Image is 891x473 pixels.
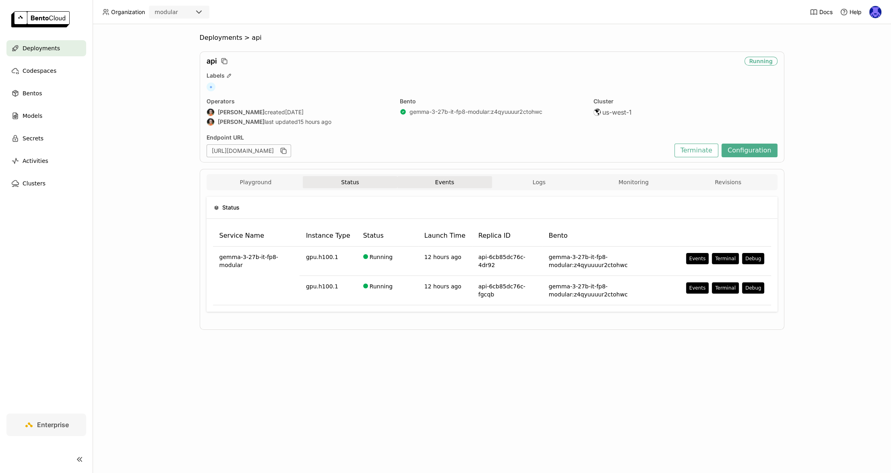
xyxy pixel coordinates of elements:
a: Clusters [6,175,86,191]
td: Running [357,276,418,305]
span: api [207,57,217,66]
strong: [PERSON_NAME] [218,118,265,125]
div: last updated [207,118,391,126]
th: Bento [542,225,680,247]
span: Secrets [23,134,43,143]
button: Configuration [721,144,777,157]
button: Events [397,176,492,188]
th: Service Name [213,225,300,247]
span: Deployments [200,34,242,42]
div: Endpoint URL [207,134,670,141]
span: 12 hours ago [424,283,461,290]
a: Bentos [6,85,86,101]
td: gpu.h100.1 [300,276,357,305]
button: Events [686,253,709,264]
a: Models [6,108,86,124]
span: Deployments [23,43,60,53]
span: Clusters [23,179,45,188]
td: api-6cb85dc76c-4dr92 [472,247,542,276]
span: 15 hours ago [298,118,331,125]
button: Playground [209,176,303,188]
span: Logs [533,179,546,186]
div: [URL][DOMAIN_NAME] [207,144,291,157]
a: gemma-3-27b-it-fp8-modular:z4qyuuuur2ctohwc [409,108,542,115]
span: Bentos [23,88,42,98]
span: Help [850,8,862,16]
button: Terminal [712,282,739,294]
button: Terminate [674,144,718,157]
a: Activities [6,153,86,169]
input: Selected modular. [179,8,180,16]
span: api [252,34,261,42]
button: Terminal [712,253,739,264]
a: Enterprise [6,413,86,436]
span: Codespaces [23,66,56,76]
div: created [207,108,391,116]
span: Docs [819,8,833,16]
span: + [207,82,215,91]
div: Events [689,285,706,291]
img: logo [11,11,70,27]
span: Organization [111,8,145,16]
a: Secrets [6,130,86,146]
th: Replica ID [472,225,542,247]
div: Running [744,57,777,66]
a: Docs [810,8,833,16]
td: Running [357,247,418,276]
div: Bento [400,98,584,105]
span: Status [222,203,240,212]
th: Status [357,225,418,247]
td: gpu.h100.1 [300,247,357,276]
a: Codespaces [6,63,86,79]
th: Launch Time [418,225,472,247]
button: Debug [742,253,764,264]
strong: [PERSON_NAME] [218,109,265,116]
span: Activities [23,156,48,166]
button: Revisions [681,176,775,188]
div: Labels [207,72,777,79]
span: 12 hours ago [424,254,461,260]
span: gemma-3-27b-it-fp8-modular [219,253,293,269]
a: Deployments [6,40,86,56]
td: gemma-3-27b-it-fp8-modular:z4qyuuuur2ctohwc [542,276,680,305]
button: Status [303,176,397,188]
div: Events [689,255,706,262]
img: Newton Jain [869,6,881,18]
div: Operators [207,98,391,105]
button: Monitoring [586,176,681,188]
img: Sean Sheng [207,109,214,116]
td: gemma-3-27b-it-fp8-modular:z4qyuuuur2ctohwc [542,247,680,276]
span: Models [23,111,42,121]
div: modular [155,8,178,16]
div: Help [840,8,862,16]
td: api-6cb85dc76c-fgcqb [472,276,542,305]
button: Debug [742,282,764,294]
span: us-west-1 [602,108,632,116]
div: Cluster [593,98,777,105]
span: Enterprise [37,421,69,429]
span: [DATE] [285,109,304,116]
th: Instance Type [300,225,357,247]
span: > [242,34,252,42]
nav: Breadcrumbs navigation [200,34,784,42]
button: Events [686,282,709,294]
img: Sean Sheng [207,118,214,125]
